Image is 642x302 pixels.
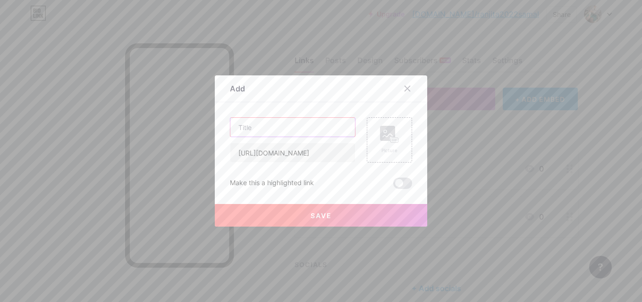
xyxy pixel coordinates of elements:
input: URL [230,143,355,162]
div: Make this a highlighted link [230,178,314,189]
span: Save [311,212,332,220]
div: Add [230,83,245,94]
button: Save [215,204,427,227]
input: Title [230,118,355,137]
div: Picture [380,147,399,154]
